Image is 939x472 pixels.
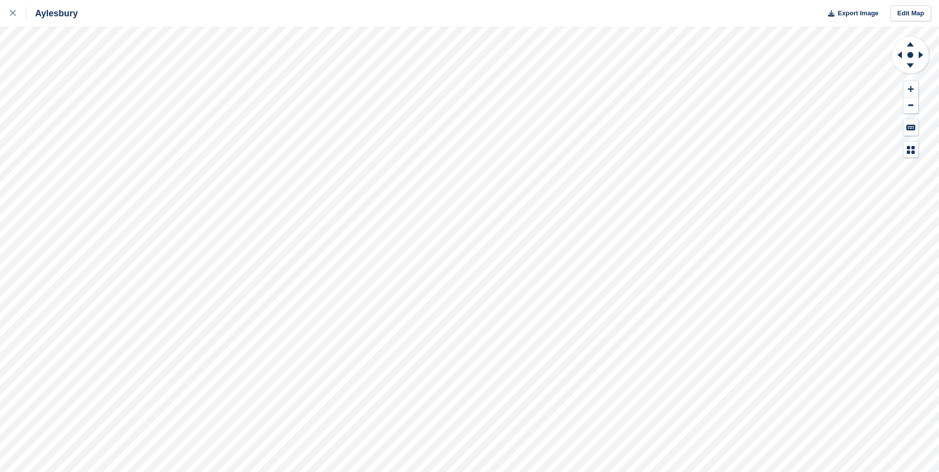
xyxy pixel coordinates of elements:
button: Keyboard Shortcuts [903,119,918,136]
a: Edit Map [890,5,931,22]
span: Export Image [838,8,878,18]
button: Map Legend [903,142,918,158]
button: Export Image [822,5,879,22]
div: Aylesbury [26,7,78,19]
button: Zoom In [903,81,918,97]
button: Zoom Out [903,97,918,114]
